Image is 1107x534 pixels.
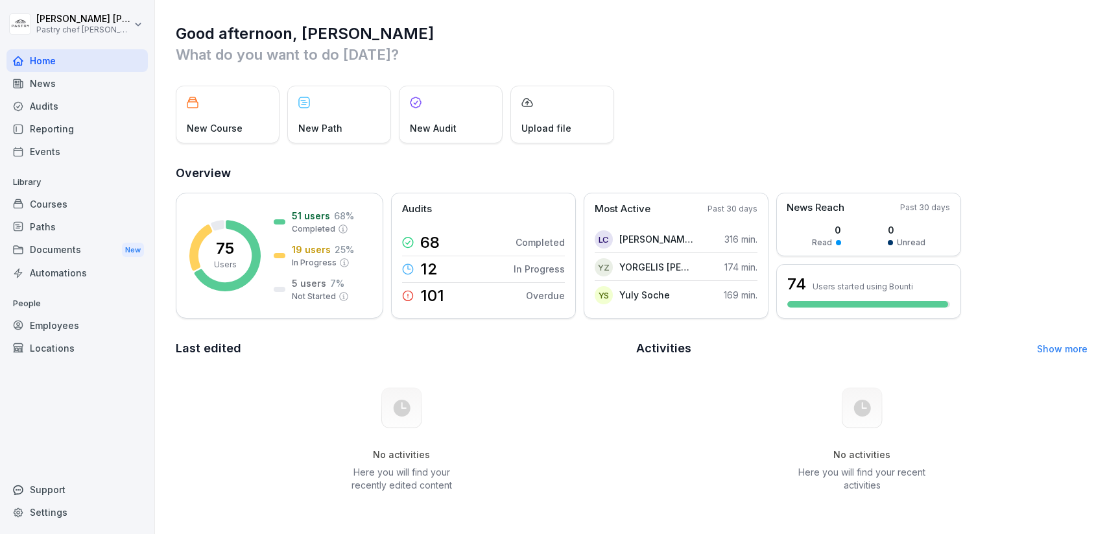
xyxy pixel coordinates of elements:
p: Yuly Soche [619,288,670,302]
p: In Progress [514,262,565,276]
p: New Audit [410,121,457,135]
p: Audits [402,202,432,217]
a: Reporting [6,117,148,140]
p: 0 [888,223,925,237]
a: Locations [6,337,148,359]
a: Show more [1037,343,1088,354]
a: DocumentsNew [6,238,148,262]
p: Not Started [292,291,336,302]
div: YZ [595,258,613,276]
a: Events [6,140,148,163]
p: Completed [292,223,335,235]
div: New [122,243,144,258]
h2: Last edited [176,339,627,358]
p: Completed [516,236,565,249]
a: Automations [6,261,148,284]
p: 174 min. [724,260,757,274]
p: New Course [187,121,243,135]
p: Past 30 days [900,202,950,213]
p: 12 [420,261,438,277]
p: 75 [216,241,234,256]
p: 101 [420,288,444,304]
p: People [6,293,148,314]
a: Courses [6,193,148,215]
div: LC [595,230,613,249]
p: 5 users [292,276,326,290]
p: 7 % [330,276,344,290]
a: Employees [6,314,148,337]
a: Paths [6,215,148,238]
p: Past 30 days [708,203,757,215]
h1: Good afternoon, [PERSON_NAME] [176,23,1088,44]
p: Pastry chef [PERSON_NAME] y Cocina gourmet [36,25,131,34]
p: Library [6,172,148,193]
p: What do you want to do [DATE]? [176,44,1088,65]
div: Documents [6,238,148,262]
p: [PERSON_NAME] [PERSON_NAME] [619,232,694,246]
div: YS [595,286,613,304]
p: 68 % [334,209,354,223]
p: Read [812,237,832,249]
p: Users [214,259,237,271]
p: In Progress [292,257,337,269]
p: 19 users [292,243,331,256]
p: 68 [420,235,440,250]
h5: No activities [796,449,927,461]
a: Audits [6,95,148,117]
h5: No activities [336,449,467,461]
p: News Reach [787,200,844,215]
p: [PERSON_NAME] [PERSON_NAME] [36,14,131,25]
h3: 74 [787,273,806,295]
p: Unread [897,237,925,249]
p: Here you will find your recent activities [796,466,927,492]
p: Users started using Bounti [813,282,913,291]
p: 25 % [335,243,354,256]
h2: Overview [176,164,1088,182]
div: Support [6,478,148,501]
p: Most Active [595,202,650,217]
p: 0 [812,223,841,237]
p: YORGELIS [PERSON_NAME] [619,260,694,274]
p: New Path [298,121,342,135]
p: Overdue [526,289,565,302]
p: 51 users [292,209,330,223]
a: Home [6,49,148,72]
p: 169 min. [724,288,757,302]
p: 316 min. [724,232,757,246]
h2: Activities [636,339,691,358]
a: News [6,72,148,95]
a: Settings [6,501,148,524]
p: Here you will find your recently edited content [336,466,467,492]
p: Upload file [521,121,571,135]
